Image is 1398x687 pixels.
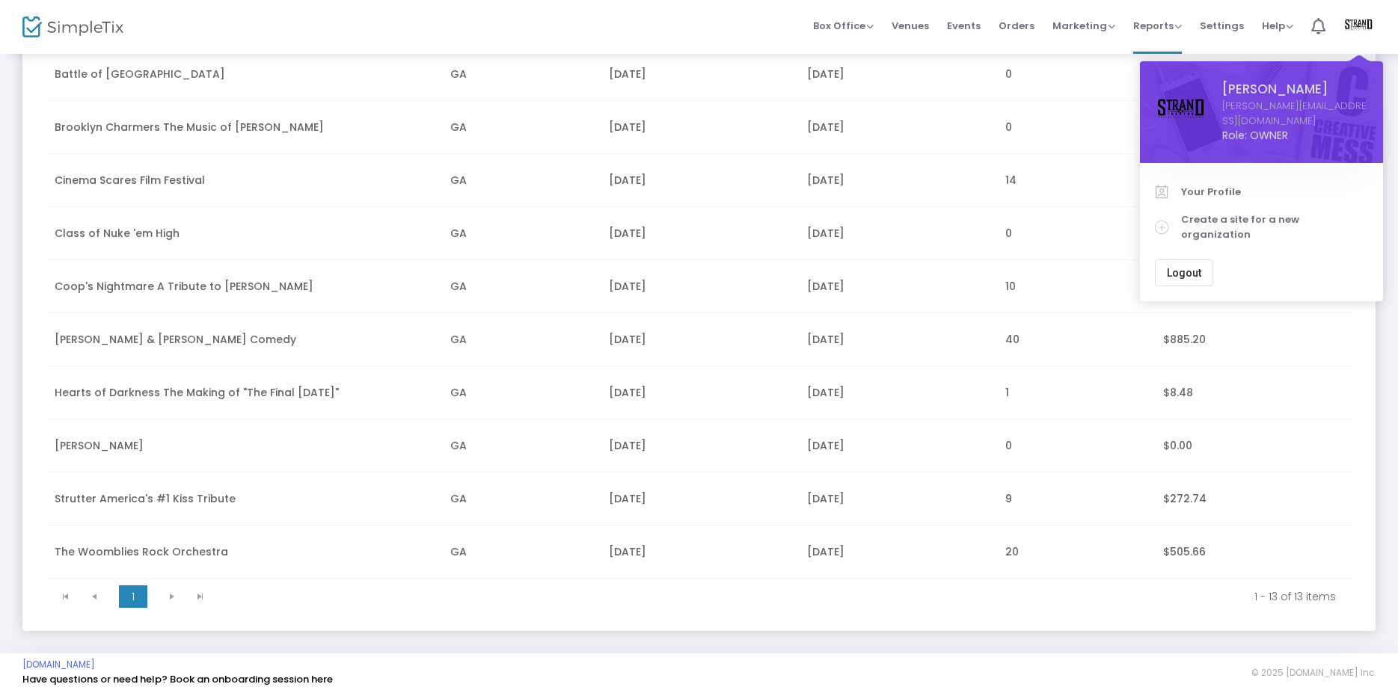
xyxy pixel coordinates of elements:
[892,7,929,45] span: Venues
[441,48,600,101] td: GA
[46,260,441,313] td: Coop's Nightmare A Tribute to [PERSON_NAME]
[600,48,798,101] td: [DATE]
[441,366,600,419] td: GA
[441,472,600,526] td: GA
[798,101,996,154] td: [DATE]
[1154,366,1352,419] td: $8.48
[600,101,798,154] td: [DATE]
[441,313,600,366] td: GA
[1222,99,1368,128] a: [PERSON_NAME][EMAIL_ADDRESS][DOMAIN_NAME]
[996,101,1155,154] td: 0
[441,419,600,472] td: GA
[798,154,996,207] td: [DATE]
[1181,185,1368,200] span: Your Profile
[996,526,1155,579] td: 20
[46,313,441,366] td: [PERSON_NAME] & [PERSON_NAME] Comedy
[225,589,1336,604] kendo-pager-info: 1 - 13 of 13 items
[46,526,441,579] td: The Woomblies Rock Orchestra
[798,207,996,260] td: [DATE]
[798,48,996,101] td: [DATE]
[798,419,996,472] td: [DATE]
[600,526,798,579] td: [DATE]
[1052,19,1115,33] span: Marketing
[46,154,441,207] td: Cinema Scares Film Festival
[1222,80,1368,99] span: [PERSON_NAME]
[996,207,1155,260] td: 0
[1154,313,1352,366] td: $885.20
[600,207,798,260] td: [DATE]
[441,101,600,154] td: GA
[996,154,1155,207] td: 14
[1155,206,1368,248] a: Create a site for a new organization
[798,366,996,419] td: [DATE]
[441,526,600,579] td: GA
[441,154,600,207] td: GA
[947,7,981,45] span: Events
[46,207,441,260] td: Class of Nuke 'em High
[600,366,798,419] td: [DATE]
[600,260,798,313] td: [DATE]
[999,7,1034,45] span: Orders
[1154,419,1352,472] td: $0.00
[996,48,1155,101] td: 0
[600,313,798,366] td: [DATE]
[600,154,798,207] td: [DATE]
[46,101,441,154] td: Brooklyn Charmers The Music of [PERSON_NAME]
[22,659,95,671] a: [DOMAIN_NAME]
[798,313,996,366] td: [DATE]
[813,19,874,33] span: Box Office
[1154,526,1352,579] td: $505.66
[996,313,1155,366] td: 40
[1200,7,1244,45] span: Settings
[600,419,798,472] td: [DATE]
[441,260,600,313] td: GA
[1167,267,1201,279] span: Logout
[46,48,441,101] td: Battle of [GEOGRAPHIC_DATA]
[22,672,333,686] a: Have questions or need help? Book an onboarding session here
[1154,472,1352,526] td: $272.74
[1155,259,1213,286] button: Logout
[798,260,996,313] td: [DATE]
[46,472,441,526] td: Strutter America's #1 Kiss Tribute
[46,366,441,419] td: Hearts of Darkness The Making of "The Final [DATE]"
[1155,178,1368,206] a: Your Profile
[996,419,1155,472] td: 0
[46,419,441,472] td: [PERSON_NAME]
[996,260,1155,313] td: 10
[1181,212,1368,241] span: Create a site for a new organization
[441,207,600,260] td: GA
[1262,19,1293,33] span: Help
[798,472,996,526] td: [DATE]
[798,526,996,579] td: [DATE]
[1133,19,1182,33] span: Reports
[996,366,1155,419] td: 1
[1251,667,1376,679] span: © 2025 [DOMAIN_NAME] Inc.
[119,585,147,608] span: Page 1
[996,472,1155,526] td: 9
[600,472,798,526] td: [DATE]
[1222,128,1368,144] span: Role: OWNER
